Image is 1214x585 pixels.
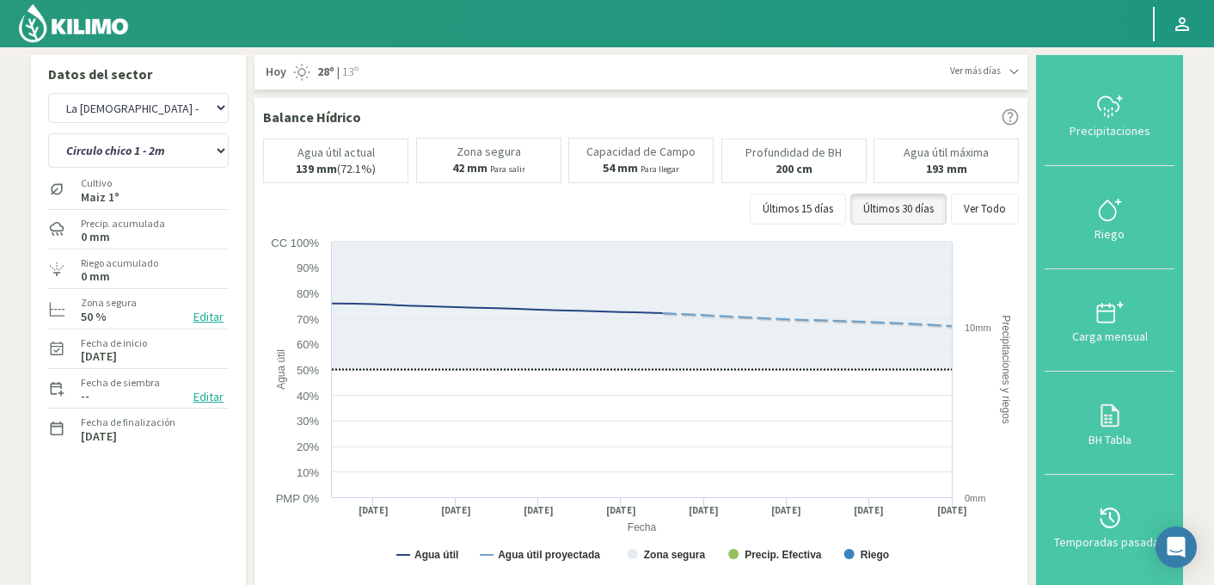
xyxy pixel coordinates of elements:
text: 50% [297,364,319,377]
p: Zona segura [457,145,521,158]
span: Hoy [263,64,286,81]
button: Editar [188,387,229,407]
p: Profundidad de BH [745,146,842,159]
label: -- [81,391,89,402]
span: Ver más días [950,64,1001,78]
text: 90% [297,262,319,274]
b: 139 mm [296,161,337,176]
label: [DATE] [81,351,117,362]
text: Precipitaciones y riegos [1000,315,1012,424]
label: Fecha de siembra [81,375,160,391]
button: Ver Todo [951,194,1019,225]
text: 10mm [965,323,991,333]
span: | [337,64,340,81]
small: Para salir [490,163,525,175]
span: 13º [340,64,359,81]
text: Agua útil proyectada [498,549,600,561]
button: Últimos 15 días [750,194,846,225]
div: Open Intercom Messenger [1156,526,1197,568]
p: Agua útil actual [297,146,375,159]
b: 54 mm [603,160,638,175]
text: [DATE] [606,504,636,517]
label: Fecha de inicio [81,336,147,351]
button: Precipitaciones [1045,64,1174,166]
text: [DATE] [359,504,389,517]
button: Carga mensual [1045,269,1174,372]
label: 0 mm [81,271,110,282]
text: [DATE] [441,504,471,517]
text: 60% [297,338,319,351]
label: Cultivo [81,175,120,191]
div: Riego [1050,228,1169,240]
b: 42 mm [452,160,487,175]
b: 200 cm [776,161,812,176]
label: Fecha de finalización [81,415,175,430]
p: Balance Hídrico [263,107,361,127]
label: Precip. acumulada [81,216,165,231]
text: 70% [297,313,319,326]
label: [DATE] [81,431,117,442]
p: (72.1%) [296,163,376,175]
text: [DATE] [524,504,554,517]
text: Precip. Efectiva [745,549,822,561]
text: 80% [297,287,319,300]
text: [DATE] [771,504,801,517]
text: Agua útil [414,549,458,561]
text: Fecha [628,521,657,533]
text: 0mm [965,493,985,503]
text: 20% [297,440,319,453]
div: Temporadas pasadas [1050,536,1169,548]
strong: 28º [317,64,334,79]
button: Riego [1045,166,1174,268]
text: 40% [297,390,319,403]
text: [DATE] [854,504,884,517]
div: BH Tabla [1050,434,1169,446]
p: Capacidad de Campo [586,145,696,158]
p: Datos del sector [48,64,229,84]
label: Zona segura [81,295,137,311]
button: Editar [188,307,229,327]
text: PMP 0% [276,492,320,505]
text: 10% [297,466,319,479]
label: 0 mm [81,231,110,243]
text: CC 100% [271,237,319,249]
text: Riego [861,549,889,561]
img: Kilimo [17,3,130,44]
text: [DATE] [689,504,719,517]
text: Agua útil [275,349,287,390]
button: BH Tabla [1045,372,1174,474]
button: Últimos 30 días [850,194,947,225]
label: Maiz 1° [81,192,120,203]
div: Precipitaciones [1050,125,1169,137]
text: 30% [297,415,319,428]
b: 193 mm [926,161,967,176]
div: Carga mensual [1050,330,1169,342]
label: 50 % [81,311,107,323]
text: [DATE] [937,504,967,517]
button: Temporadas pasadas [1045,475,1174,577]
label: Riego acumulado [81,256,158,271]
text: Zona segura [644,549,706,561]
p: Agua útil máxima [904,146,989,159]
small: Para llegar [641,163,679,175]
